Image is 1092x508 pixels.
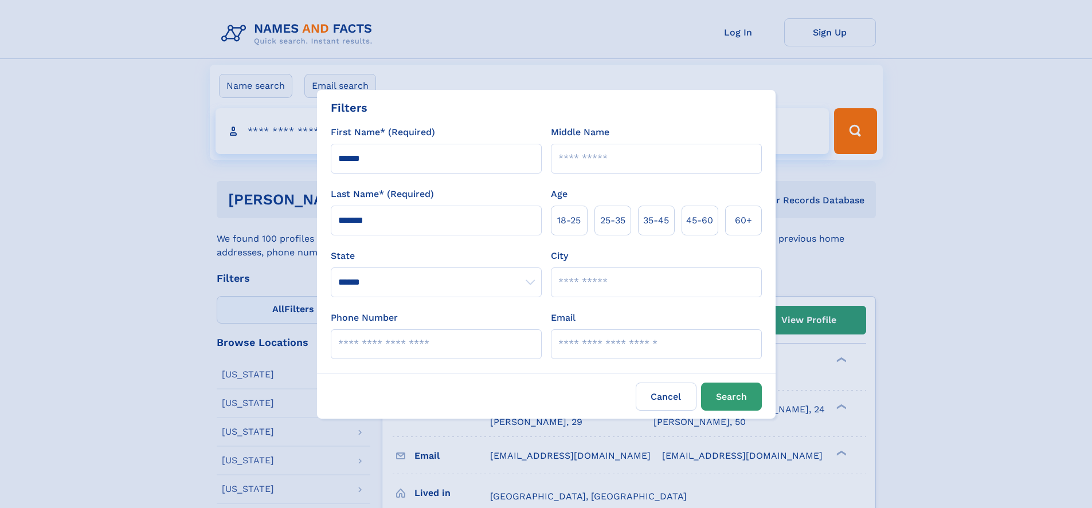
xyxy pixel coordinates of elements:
[643,214,669,227] span: 35‑45
[551,311,576,325] label: Email
[636,383,696,411] label: Cancel
[331,249,542,263] label: State
[331,311,398,325] label: Phone Number
[557,214,581,227] span: 18‑25
[551,125,609,139] label: Middle Name
[551,249,568,263] label: City
[331,99,367,116] div: Filters
[600,214,625,227] span: 25‑35
[331,125,435,139] label: First Name* (Required)
[701,383,762,411] button: Search
[551,187,567,201] label: Age
[686,214,713,227] span: 45‑60
[735,214,752,227] span: 60+
[331,187,434,201] label: Last Name* (Required)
